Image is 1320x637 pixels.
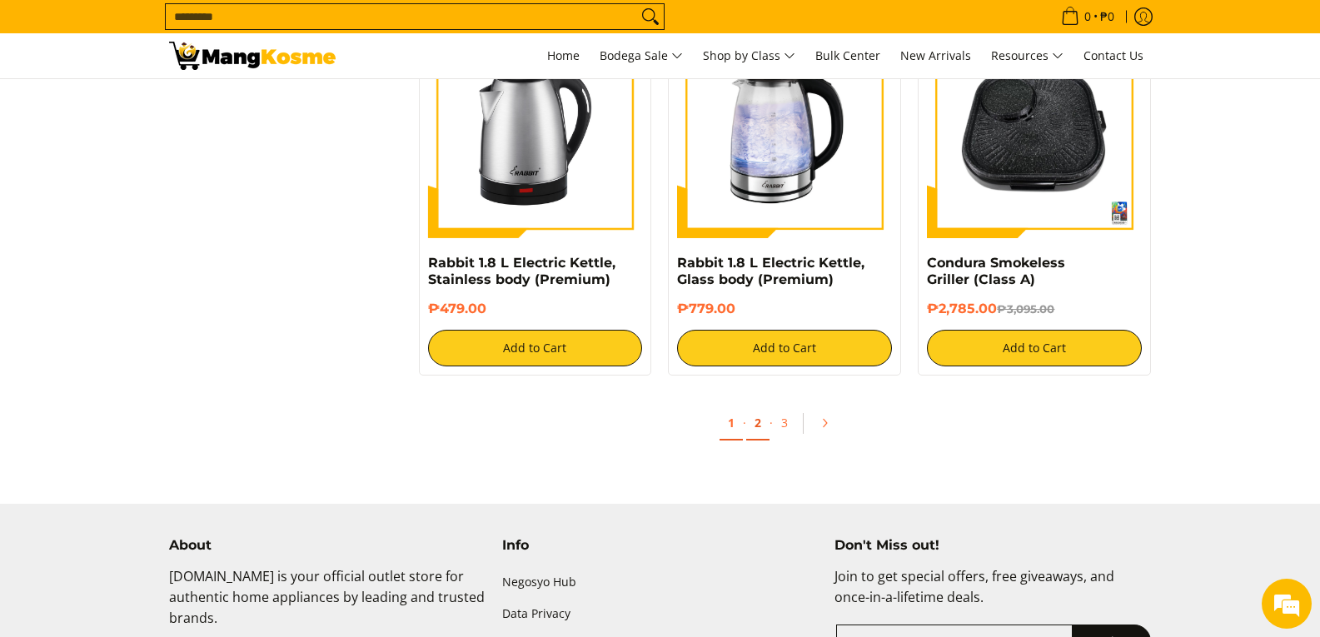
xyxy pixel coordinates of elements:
span: 0 [1082,11,1093,22]
del: ₱3,095.00 [997,302,1054,316]
button: Add to Cart [428,330,643,366]
span: · [770,415,773,430]
span: Resources [991,46,1063,67]
span: We're online! [97,210,230,378]
img: Small Appliances l Mang Kosme: Home Appliances Warehouse Sale [169,42,336,70]
span: · [743,415,746,430]
a: New Arrivals [892,33,979,78]
a: Rabbit 1.8 L Electric Kettle, Stainless body (Premium) [428,255,615,287]
span: Home [547,47,580,63]
h6: ₱479.00 [428,301,643,317]
span: Shop by Class [703,46,795,67]
button: Search [637,4,664,29]
div: Minimize live chat window [273,8,313,48]
img: Rabbit 1.8 L Electric Kettle, Stainless body (Premium) [428,23,643,238]
nav: Main Menu [352,33,1152,78]
a: Bulk Center [807,33,889,78]
h4: About [169,537,486,554]
h4: Don't Miss out! [834,537,1151,554]
span: ₱0 [1098,11,1117,22]
a: Condura Smokeless Griller (Class A) [927,255,1065,287]
h6: ₱779.00 [677,301,892,317]
a: Negosyo Hub [502,566,819,598]
a: Contact Us [1075,33,1152,78]
button: Add to Cart [927,330,1142,366]
h6: ₱2,785.00 [927,301,1142,317]
a: Data Privacy [502,599,819,630]
span: Bulk Center [815,47,880,63]
img: condura-smokeless-griller-full-view-mang-kosme [927,23,1142,238]
span: Bodega Sale [600,46,683,67]
a: 2 [746,406,770,440]
h4: Info [502,537,819,554]
textarea: Type your message and hit 'Enter' [8,455,317,513]
img: Rabbit 1.8 L Electric Kettle, Glass body (Premium) [677,23,892,238]
ul: Pagination [411,401,1160,454]
a: Bodega Sale [591,33,691,78]
div: Chat with us now [87,93,280,115]
span: • [1056,7,1119,26]
button: Add to Cart [677,330,892,366]
span: Contact Us [1083,47,1143,63]
span: New Arrivals [900,47,971,63]
a: 1 [720,406,743,440]
a: 3 [773,406,796,439]
a: Home [539,33,588,78]
p: Join to get special offers, free giveaways, and once-in-a-lifetime deals. [834,566,1151,625]
a: Shop by Class [695,33,804,78]
a: Resources [983,33,1072,78]
a: Rabbit 1.8 L Electric Kettle, Glass body (Premium) [677,255,864,287]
